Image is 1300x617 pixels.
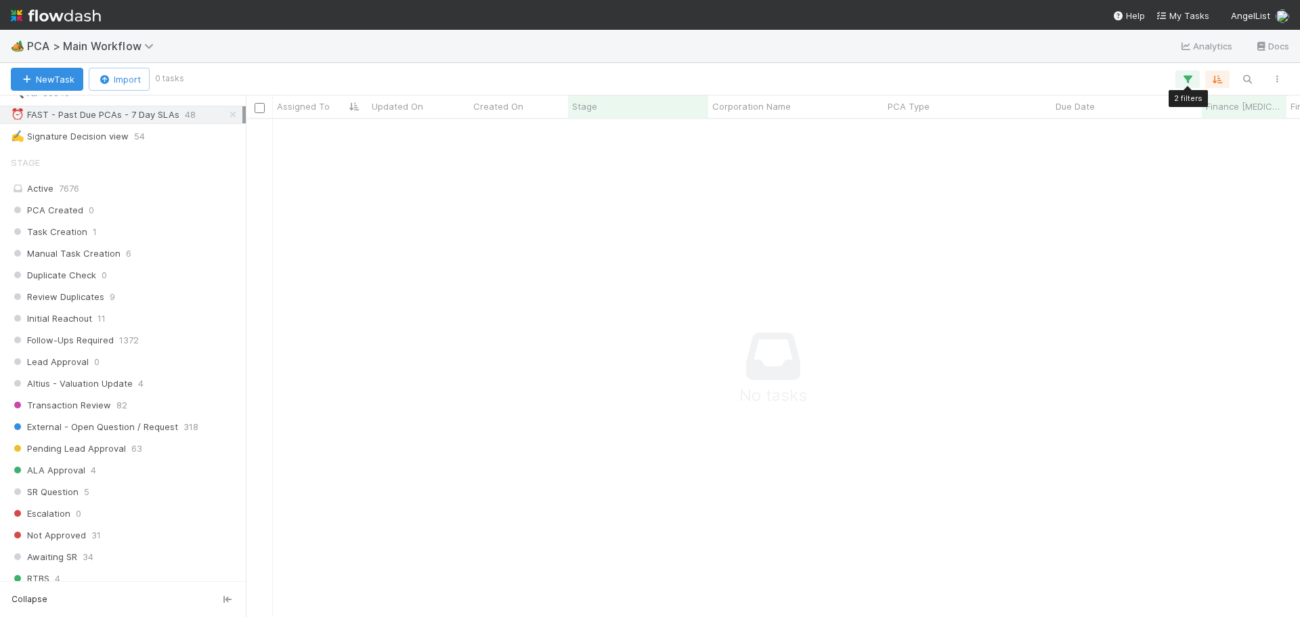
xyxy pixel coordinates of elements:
[1276,9,1289,23] img: avatar_9ff82f50-05c7-4c71-8fc6-9a2e070af8b5.png
[116,397,127,414] span: 82
[712,100,791,113] span: Corporation Name
[11,310,92,327] span: Initial Reachout
[11,397,111,414] span: Transaction Review
[183,419,198,435] span: 318
[119,332,139,349] span: 1372
[11,130,24,142] span: ✍️
[11,267,96,284] span: Duplicate Check
[102,267,107,284] span: 0
[11,440,126,457] span: Pending Lead Approval
[1056,100,1095,113] span: Due Date
[11,128,129,145] div: Signature Decision view
[572,100,597,113] span: Stage
[134,128,145,145] span: 54
[11,108,24,120] span: ⏰
[11,40,24,51] span: 🏕️
[185,106,196,123] span: 48
[1112,9,1145,22] div: Help
[11,549,77,566] span: Awaiting SR
[138,375,144,392] span: 4
[76,505,81,522] span: 0
[372,100,423,113] span: Updated On
[11,180,242,197] div: Active
[11,289,104,305] span: Review Duplicates
[126,245,131,262] span: 6
[11,4,101,27] img: logo-inverted-e16ddd16eac7371096b0.svg
[11,419,178,435] span: External - Open Question / Request
[255,103,265,113] input: Toggle All Rows Selected
[155,72,184,85] small: 0 tasks
[91,527,101,544] span: 31
[11,505,70,522] span: Escalation
[1156,9,1209,22] a: My Tasks
[11,484,79,501] span: SR Question
[11,106,179,123] div: FAST - Past Due PCAs - 7 Day SLAs
[131,440,142,457] span: 63
[89,68,150,91] button: Import
[1179,38,1233,54] a: Analytics
[1255,38,1289,54] a: Docs
[11,332,114,349] span: Follow-Ups Required
[277,100,330,113] span: Assigned To
[59,183,79,194] span: 7676
[12,593,47,605] span: Collapse
[84,484,89,501] span: 5
[11,245,121,262] span: Manual Task Creation
[11,68,83,91] button: NewTask
[11,224,87,240] span: Task Creation
[110,289,115,305] span: 9
[11,149,40,176] span: Stage
[473,100,523,113] span: Created On
[27,39,160,53] span: PCA > Main Workflow
[97,310,106,327] span: 11
[11,462,85,479] span: ALA Approval
[93,224,97,240] span: 1
[1206,100,1283,113] span: Finance [MEDICAL_DATA] Due Date
[55,570,60,587] span: 4
[11,527,86,544] span: Not Approved
[11,570,49,587] span: RTBS
[888,100,930,113] span: PCA Type
[11,354,89,370] span: Lead Approval
[94,354,100,370] span: 0
[91,462,96,479] span: 4
[11,202,83,219] span: PCA Created
[11,375,133,392] span: Altius - Valuation Update
[1156,10,1209,21] span: My Tasks
[89,202,94,219] span: 0
[83,549,93,566] span: 34
[1231,10,1270,21] span: AngelList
